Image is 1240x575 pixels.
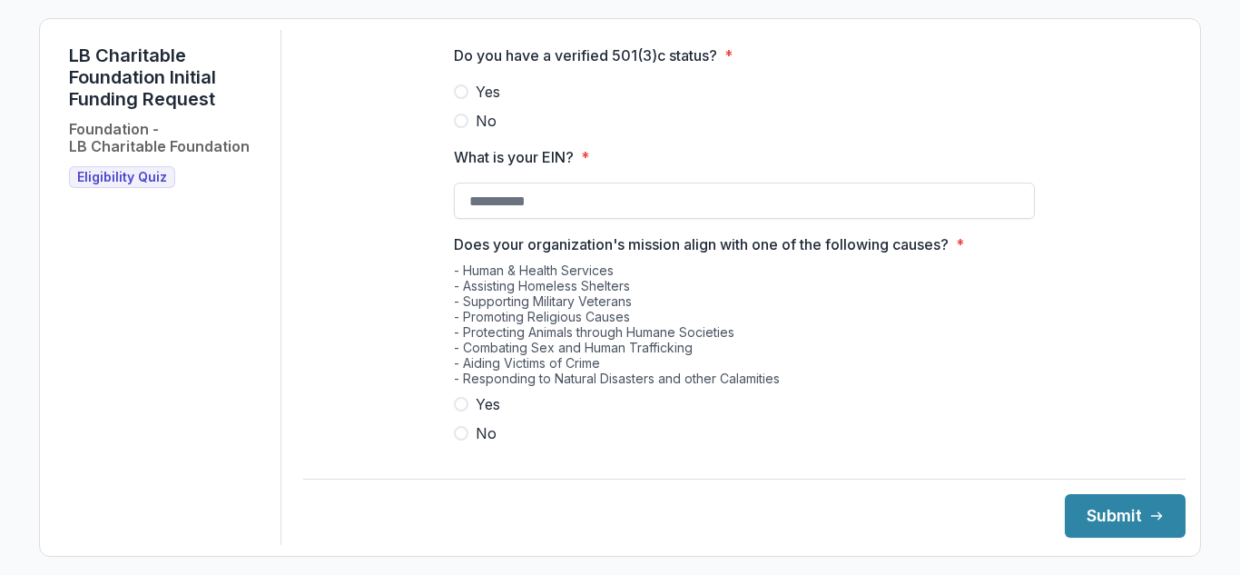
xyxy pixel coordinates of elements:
[69,45,266,110] h1: LB Charitable Foundation Initial Funding Request
[77,170,167,185] span: Eligibility Quiz
[476,422,497,444] span: No
[454,263,1035,393] div: - Human & Health Services - Assisting Homeless Shelters - Supporting Military Veterans - Promotin...
[454,146,574,168] p: What is your EIN?
[476,81,500,103] span: Yes
[1065,494,1186,538] button: Submit
[454,233,949,255] p: Does your organization's mission align with one of the following causes?
[476,110,497,132] span: No
[69,121,250,155] h2: Foundation - LB Charitable Foundation
[454,45,717,66] p: Do you have a verified 501(3)c status?
[476,393,500,415] span: Yes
